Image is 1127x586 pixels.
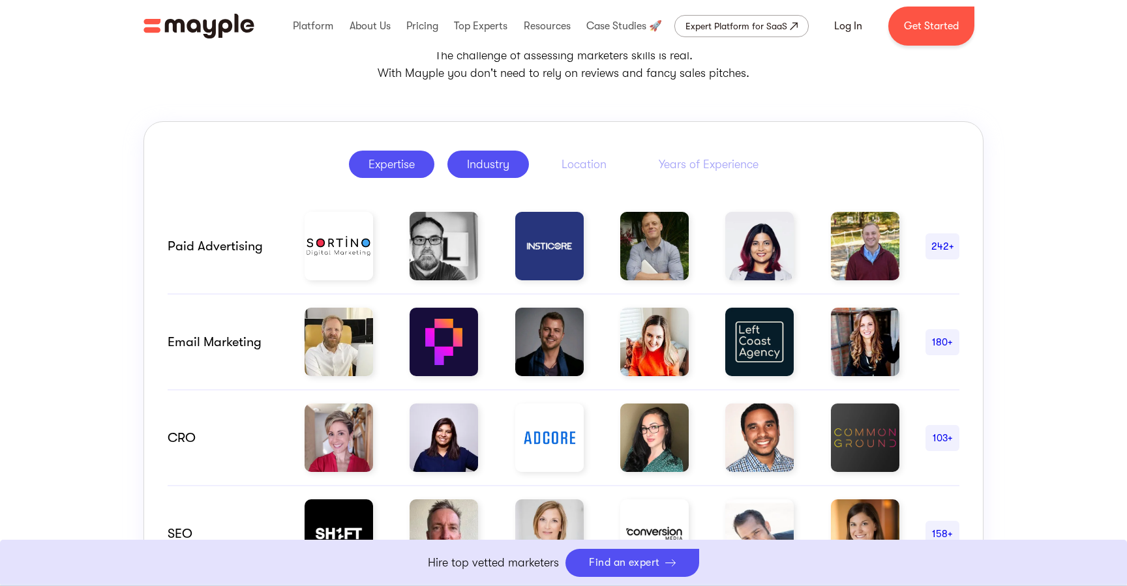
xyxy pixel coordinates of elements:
div: email marketing [168,334,278,350]
div: Top Experts [451,5,511,47]
div: 158+ [925,526,959,542]
a: home [143,14,254,38]
div: Expertise [368,156,415,172]
p: The challenge of assessing marketers skills is real. With Mayple you don't need to rely on review... [143,47,984,82]
a: Get Started [888,7,974,46]
a: Log In [819,10,878,42]
a: Expert Platform for SaaS [674,15,809,37]
div: Pricing [403,5,442,47]
img: Mayple logo [143,14,254,38]
div: Expert Platform for SaaS [685,18,787,34]
div: Resources [520,5,574,47]
div: Industry [467,156,509,172]
div: CRO [168,430,278,446]
div: Location [562,156,607,172]
div: About Us [346,5,394,47]
div: 242+ [925,239,959,254]
div: 180+ [925,334,959,350]
div: Years of Experience [659,156,759,172]
div: Platform [290,5,337,47]
div: 103+ [925,430,959,446]
div: SEO [168,526,278,542]
div: Paid advertising [168,239,278,254]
